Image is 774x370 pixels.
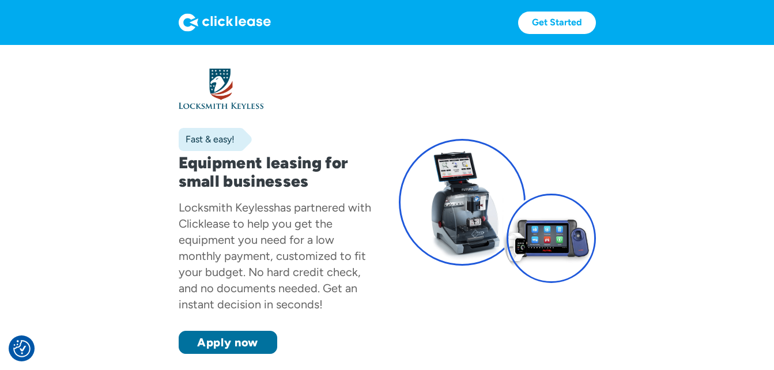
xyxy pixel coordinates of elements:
button: Consent Preferences [13,340,31,357]
img: Logo [179,13,271,32]
div: Locksmith Keyless [179,201,274,214]
a: Get Started [518,12,596,34]
div: Fast & easy! [179,134,235,145]
a: Apply now [179,331,277,354]
h1: Equipment leasing for small businesses [179,153,376,190]
div: has partnered with Clicklease to help you get the equipment you need for a low monthly payment, c... [179,201,371,311]
img: Revisit consent button [13,340,31,357]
